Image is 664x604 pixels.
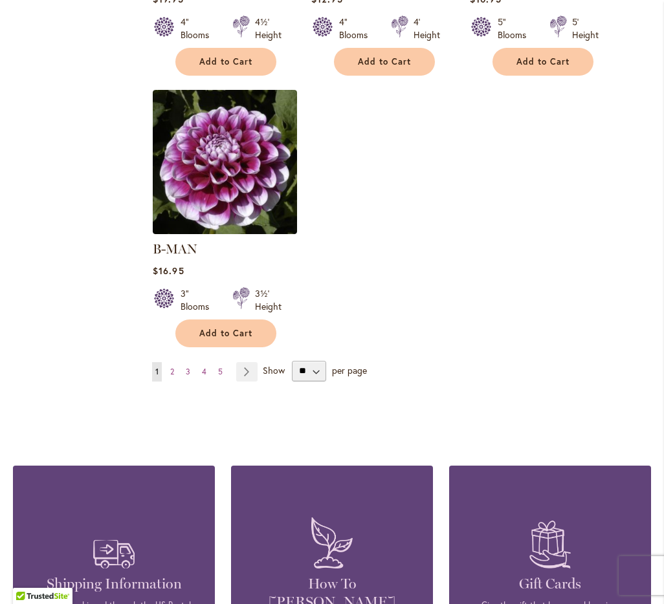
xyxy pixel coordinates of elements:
button: Add to Cart [175,319,276,347]
span: 5 [218,367,223,376]
h4: Shipping Information [32,575,195,593]
span: Add to Cart [516,56,570,67]
span: 2 [170,367,174,376]
div: 3" Blooms [181,287,217,313]
span: Add to Cart [358,56,411,67]
span: per page [332,363,367,376]
div: 3½' Height [255,287,282,313]
div: 4' Height [414,16,440,41]
span: 3 [186,367,190,376]
iframe: Launch Accessibility Center [10,558,46,594]
a: 2 [167,362,177,382]
span: 1 [155,367,159,376]
a: 5 [215,362,226,382]
img: B-MAN [153,90,297,234]
a: B-MAN [153,241,197,257]
div: 4½' Height [255,16,282,41]
div: 5' Height [572,16,599,41]
a: B-MAN [153,224,297,237]
a: 3 [183,362,194,382]
button: Add to Cart [492,48,593,76]
div: 5" Blooms [498,16,534,41]
div: 4" Blooms [339,16,375,41]
span: Add to Cart [199,328,252,339]
button: Add to Cart [334,48,435,76]
div: 4" Blooms [181,16,217,41]
span: Show [263,363,285,376]
span: $16.95 [153,264,184,277]
span: 4 [202,367,206,376]
span: Add to Cart [199,56,252,67]
button: Add to Cart [175,48,276,76]
a: 4 [199,362,210,382]
h4: Gift Cards [469,575,632,593]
